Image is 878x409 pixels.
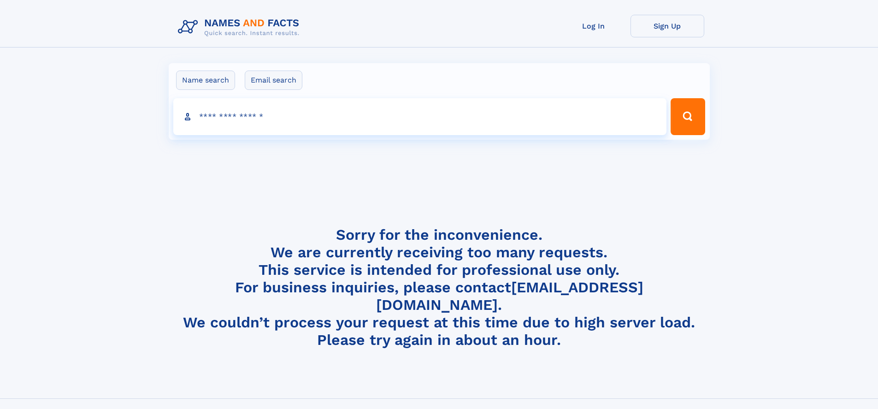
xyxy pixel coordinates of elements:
[245,71,302,90] label: Email search
[176,71,235,90] label: Name search
[631,15,704,37] a: Sign Up
[671,98,705,135] button: Search Button
[174,15,307,40] img: Logo Names and Facts
[174,226,704,349] h4: Sorry for the inconvenience. We are currently receiving too many requests. This service is intend...
[173,98,667,135] input: search input
[557,15,631,37] a: Log In
[376,279,643,314] a: [EMAIL_ADDRESS][DOMAIN_NAME]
